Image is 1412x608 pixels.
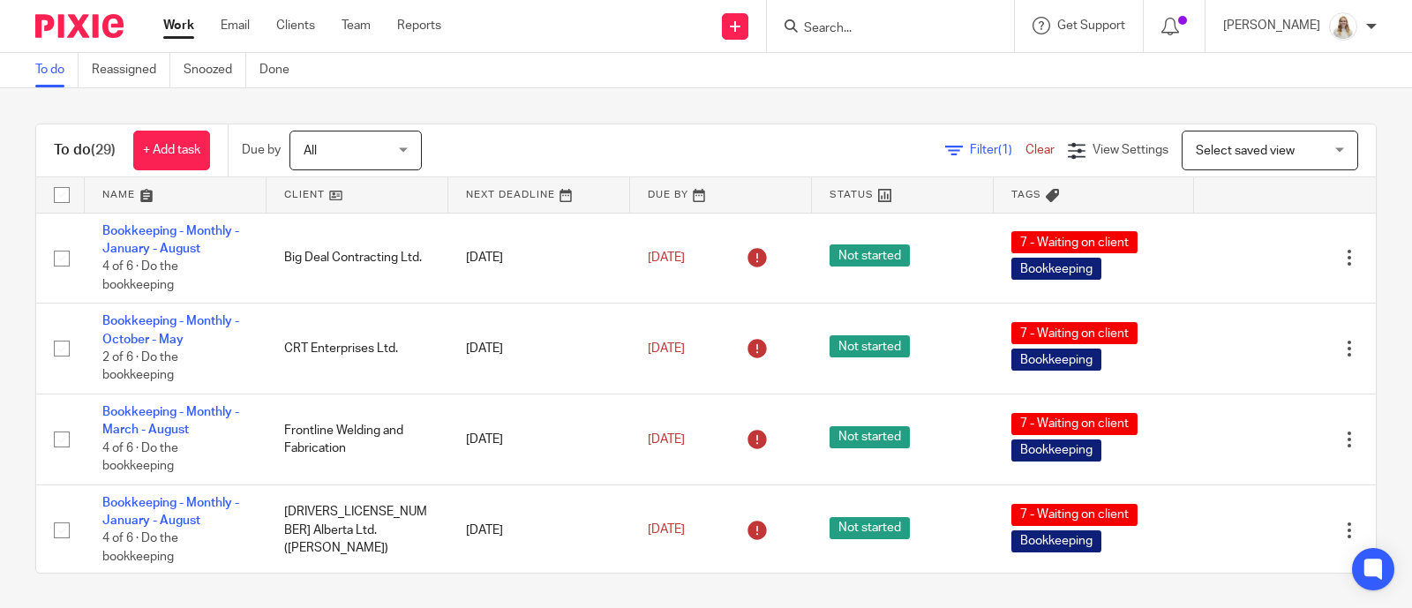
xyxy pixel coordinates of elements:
a: Clear [1025,144,1055,156]
h1: To do [54,141,116,160]
a: Email [221,17,250,34]
td: CRT Enterprises Ltd. [267,304,448,394]
span: Filter [970,144,1025,156]
a: To do [35,53,79,87]
span: Tags [1011,190,1041,199]
span: 7 - Waiting on client [1011,413,1138,435]
td: Big Deal Contracting Ltd. [267,213,448,304]
a: Bookkeeping - Monthly - January - August [102,497,239,527]
span: Bookkeeping [1011,439,1101,462]
a: Work [163,17,194,34]
span: Bookkeeping [1011,258,1101,280]
a: + Add task [133,131,210,170]
a: Reports [397,17,441,34]
span: 2 of 6 · Do the bookkeeping [102,351,178,382]
a: Bookkeeping - Monthly - October - May [102,315,239,345]
input: Search [802,21,961,37]
span: View Settings [1093,144,1168,156]
a: Done [259,53,303,87]
td: [DRIVERS_LICENSE_NUMBER] Alberta Ltd. ([PERSON_NAME]) [267,484,448,575]
span: 4 of 6 · Do the bookkeeping [102,442,178,473]
span: 7 - Waiting on client [1011,322,1138,344]
a: Team [342,17,371,34]
p: Due by [242,141,281,159]
span: Bookkeeping [1011,530,1101,552]
a: Bookkeeping - Monthly - January - August [102,225,239,255]
span: 4 of 6 · Do the bookkeeping [102,260,178,291]
span: Select saved view [1196,145,1295,157]
span: Not started [830,335,910,357]
span: 7 - Waiting on client [1011,231,1138,253]
img: Pixie [35,14,124,38]
a: Bookkeeping - Monthly - March - August [102,406,239,436]
span: Not started [830,426,910,448]
p: [PERSON_NAME] [1223,17,1320,34]
span: [DATE] [648,342,685,355]
span: (29) [91,143,116,157]
span: (1) [998,144,1012,156]
img: Headshot%2011-2024%20white%20background%20square%202.JPG [1329,12,1357,41]
td: [DATE] [448,484,630,575]
span: [DATE] [648,251,685,264]
span: Get Support [1057,19,1125,32]
td: [DATE] [448,213,630,304]
span: All [304,145,317,157]
td: [DATE] [448,304,630,394]
span: [DATE] [648,524,685,537]
span: 4 of 6 · Do the bookkeeping [102,533,178,564]
span: 7 - Waiting on client [1011,504,1138,526]
a: Clients [276,17,315,34]
a: Snoozed [184,53,246,87]
td: [DATE] [448,394,630,485]
span: Not started [830,244,910,266]
a: Reassigned [92,53,170,87]
td: Frontline Welding and Fabrication [267,394,448,485]
span: [DATE] [648,433,685,446]
span: Not started [830,517,910,539]
span: Bookkeeping [1011,349,1101,371]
